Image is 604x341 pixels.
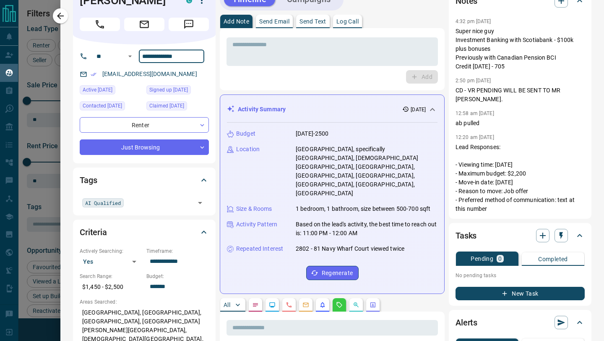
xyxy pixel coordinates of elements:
[146,101,209,113] div: Fri Aug 15 2025
[91,71,96,77] svg: Email Verified
[456,18,491,24] p: 4:32 pm [DATE]
[456,143,585,213] p: Lead Responses: - Viewing time: [DATE] - Maximum budget: $2,200 - Move-in date: [DATE] - Reason t...
[236,145,260,154] p: Location
[296,145,437,198] p: [GEOGRAPHIC_DATA], specifically [GEOGRAPHIC_DATA], [DEMOGRAPHIC_DATA][GEOGRAPHIC_DATA], [GEOGRAPH...
[149,102,184,110] span: Claimed [DATE]
[236,205,272,213] p: Size & Rooms
[538,256,568,262] p: Completed
[83,102,122,110] span: Contacted [DATE]
[80,139,209,155] div: Just Browsing
[456,226,585,246] div: Tasks
[85,199,121,207] span: AI Qualified
[299,18,326,24] p: Send Text
[336,302,343,308] svg: Requests
[146,85,209,97] div: Thu Aug 14 2025
[83,86,112,94] span: Active [DATE]
[80,273,142,280] p: Search Range:
[80,226,107,239] h2: Criteria
[456,134,494,140] p: 12:20 am [DATE]
[102,71,197,77] a: [EMAIL_ADDRESS][DOMAIN_NAME]
[224,18,249,24] p: Add Note
[456,287,585,300] button: New Task
[456,312,585,333] div: Alerts
[238,105,286,114] p: Activity Summary
[80,173,97,187] h2: Tags
[456,269,585,282] p: No pending tasks
[456,119,585,128] p: ab pulled
[125,51,135,61] button: Open
[296,129,328,138] p: [DATE]-2500
[319,302,326,308] svg: Listing Alerts
[302,302,309,308] svg: Emails
[456,27,585,71] p: Super nice guy Investment Banking with Scotiabank - $100k plus bonuses Previously with Canadian P...
[252,302,259,308] svg: Notes
[236,129,255,138] p: Budget
[336,18,359,24] p: Log Call
[149,86,188,94] span: Signed up [DATE]
[80,222,209,242] div: Criteria
[194,197,206,209] button: Open
[80,280,142,294] p: $1,450 - $2,500
[146,247,209,255] p: Timeframe:
[80,117,209,133] div: Renter
[124,18,164,31] span: Email
[236,220,277,229] p: Activity Pattern
[80,101,142,113] div: Fri Aug 15 2025
[456,229,476,242] h2: Tasks
[471,256,493,262] p: Pending
[80,18,120,31] span: Call
[146,273,209,280] p: Budget:
[169,18,209,31] span: Message
[80,85,142,97] div: Fri Aug 15 2025
[456,78,491,84] p: 2:50 pm [DATE]
[370,302,376,308] svg: Agent Actions
[224,302,230,308] p: All
[296,220,437,238] p: Based on the lead's activity, the best time to reach out is: 11:00 PM - 12:00 AM
[227,102,437,117] div: Activity Summary[DATE]
[80,255,142,268] div: Yes
[456,110,494,116] p: 12:58 am [DATE]
[353,302,359,308] svg: Opportunities
[456,86,585,104] p: CD - VR PENDING WILL BE SENT TO MR [PERSON_NAME].
[80,170,209,190] div: Tags
[236,244,283,253] p: Repeated Interest
[80,247,142,255] p: Actively Searching:
[296,205,430,213] p: 1 bedroom, 1 bathroom, size between 500-700 sqft
[456,316,477,329] h2: Alerts
[286,302,292,308] svg: Calls
[259,18,289,24] p: Send Email
[269,302,276,308] svg: Lead Browsing Activity
[296,244,404,253] p: 2802 - 81 Navy Wharf Court viewed twice
[306,266,359,280] button: Regenerate
[498,256,502,262] p: 0
[80,298,209,306] p: Areas Searched:
[411,106,426,113] p: [DATE]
